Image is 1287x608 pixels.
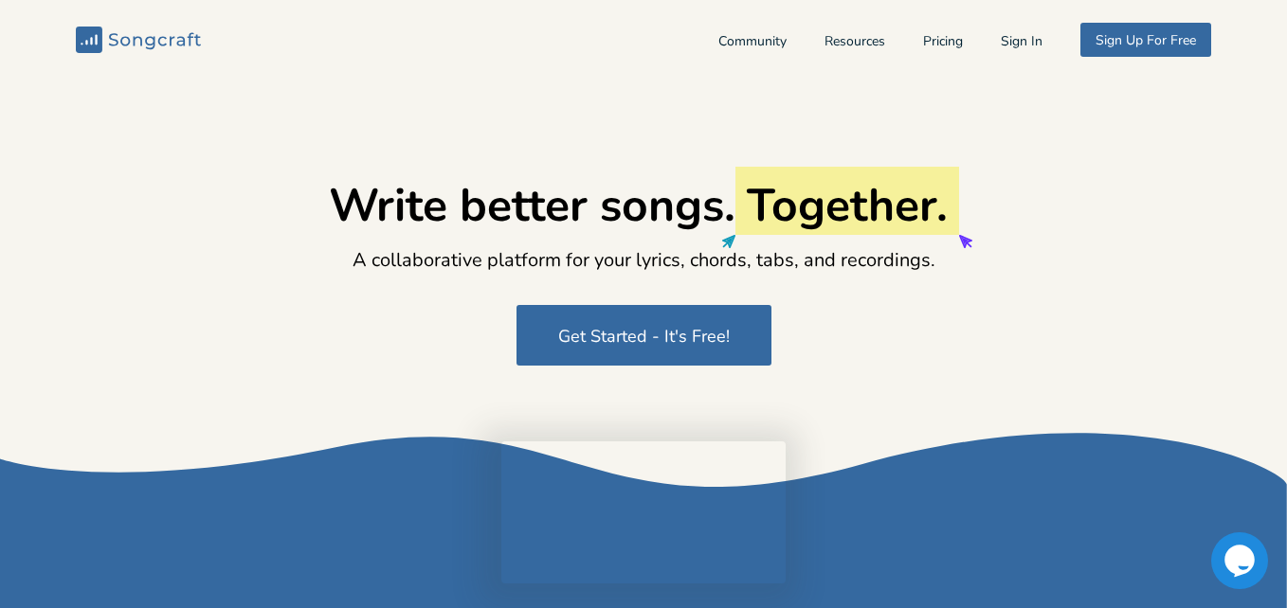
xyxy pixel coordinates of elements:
[329,178,959,235] h1: Write better songs.
[825,35,885,51] a: Resources
[718,35,787,51] a: Community
[353,246,935,275] h2: A collaborative platform for your lyrics, chords, tabs, and recordings.
[1080,23,1211,57] button: Sign Up For Free
[517,305,771,366] button: Get Started - It's Free!
[1001,35,1042,51] button: Sign In
[923,35,963,51] a: Pricing
[747,174,948,237] span: Together.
